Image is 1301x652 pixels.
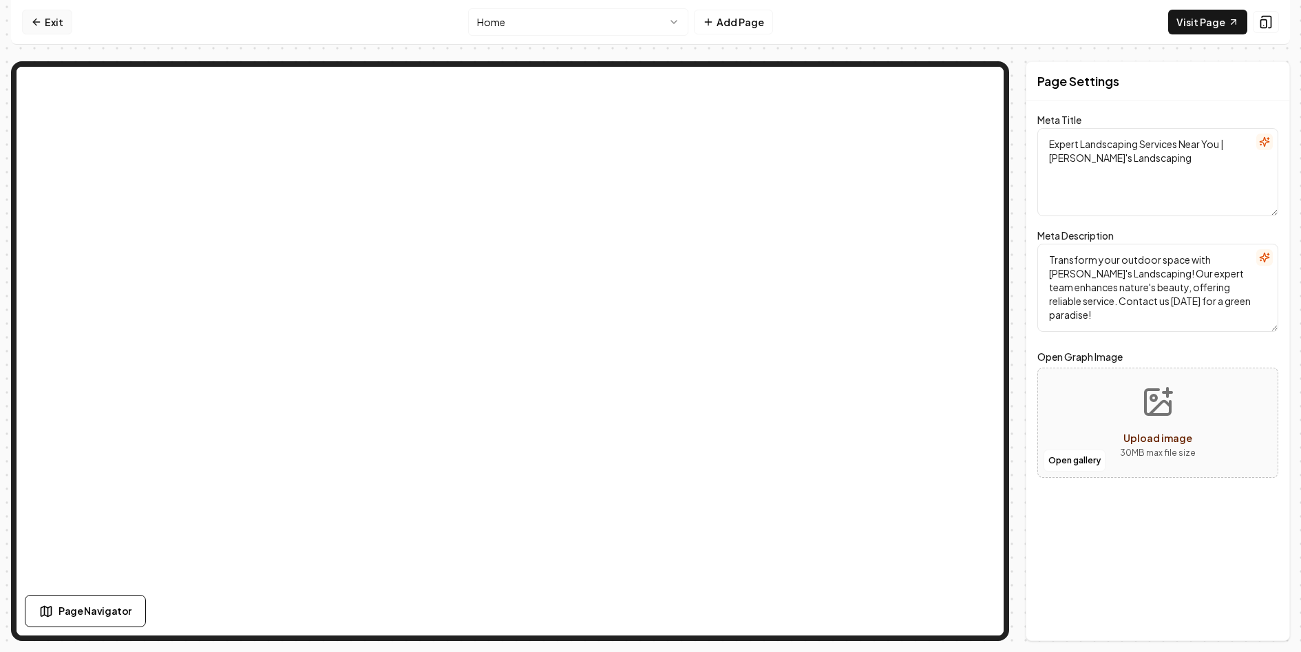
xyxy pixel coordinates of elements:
[25,595,146,627] button: Page Navigator
[1168,10,1247,34] a: Visit Page
[1037,229,1114,242] label: Meta Description
[1044,450,1106,472] button: Open gallery
[22,10,72,34] a: Exit
[1037,348,1278,365] label: Open Graph Image
[1109,375,1207,471] button: Upload image
[1037,114,1081,126] label: Meta Title
[1120,446,1196,460] p: 30 MB max file size
[59,604,131,618] span: Page Navigator
[1037,72,1119,91] h2: Page Settings
[1123,432,1192,444] span: Upload image
[694,10,773,34] button: Add Page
